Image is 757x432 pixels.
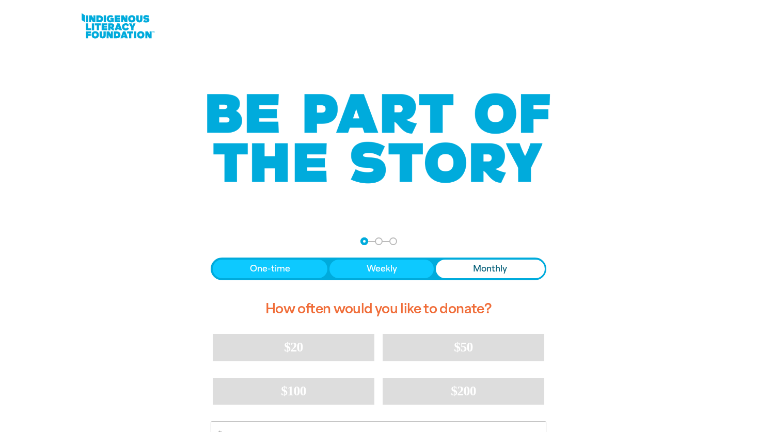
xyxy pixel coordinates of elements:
span: $100 [281,383,306,398]
button: $200 [383,378,544,405]
button: Navigate to step 2 of 3 to enter your details [375,237,383,245]
button: Navigate to step 3 of 3 to enter your payment details [389,237,397,245]
img: Be part of the story [198,73,559,204]
span: $200 [451,383,476,398]
div: Donation frequency [211,258,546,280]
span: $50 [454,340,472,355]
button: Weekly [329,260,434,278]
span: $20 [284,340,303,355]
button: $50 [383,334,544,361]
span: Monthly [473,263,507,275]
button: $100 [213,378,374,405]
button: $20 [213,334,374,361]
h2: How often would you like to donate? [211,293,546,326]
span: One-time [250,263,290,275]
button: Monthly [436,260,544,278]
button: One-time [213,260,327,278]
span: Weekly [367,263,397,275]
button: Navigate to step 1 of 3 to enter your donation amount [360,237,368,245]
